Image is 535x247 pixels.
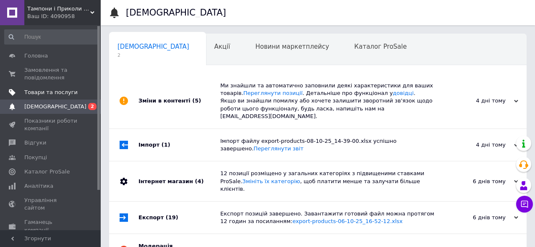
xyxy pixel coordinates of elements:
span: (19) [166,214,178,221]
div: Експорт позицій завершено. Завантажити готовий файл можна протягом 12 годин за посиланням: [220,210,434,225]
span: Новини маркетплейсу [255,43,329,50]
div: 4 дні тому [434,141,518,149]
span: Гаманець компанії [24,218,78,234]
div: Експорт [138,202,220,234]
div: Ми знайшли та автоматично заповнили деякі характеристики для ваших товарів. . Детальніше про функ... [220,82,434,120]
span: Акції [214,43,230,50]
span: Показники роботи компанії [24,117,78,132]
a: Переглянути звіт [253,145,303,152]
input: Пошук [4,29,99,45]
div: Ваш ID: 4090958 [27,13,101,20]
span: Відгуки [24,139,46,147]
a: довідці [393,90,414,96]
h1: [DEMOGRAPHIC_DATA] [126,8,226,18]
span: [DEMOGRAPHIC_DATA] [117,43,189,50]
span: (5) [192,97,201,104]
span: Аналітика [24,182,53,190]
span: Головна [24,52,48,60]
div: 6 днів тому [434,214,518,221]
span: (4) [195,178,204,184]
span: Покупці [24,154,47,161]
span: Товари та послуги [24,89,78,96]
a: Змініть їх категорію [243,178,300,184]
div: Імпорт [138,129,220,161]
div: Інтернет магазин [138,161,220,201]
div: Імпорт файлу export-products-08-10-25_14-39-00.xlsx успішно завершено. [220,137,434,152]
span: Тампони і Приколи 18+ [27,5,90,13]
span: 2 [117,52,189,58]
div: 12 позиції розміщено у загальних категоріях з підвищеними ставками ProSale. , щоб платити менше т... [220,170,434,193]
a: Переглянути позиції [243,90,303,96]
div: 6 днів тому [434,178,518,185]
div: Зміни в контенті [138,74,220,129]
span: Каталог ProSale [24,168,70,176]
span: Управління сайтом [24,197,78,212]
span: Замовлення та повідомлення [24,66,78,81]
span: (1) [162,142,170,148]
button: Чат з покупцем [516,196,533,213]
span: 2 [88,103,97,110]
div: 4 дні тому [434,97,518,105]
span: [DEMOGRAPHIC_DATA] [24,103,86,110]
span: Каталог ProSale [354,43,407,50]
a: export-products-06-10-25_16-52-12.xlsx [292,218,403,224]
